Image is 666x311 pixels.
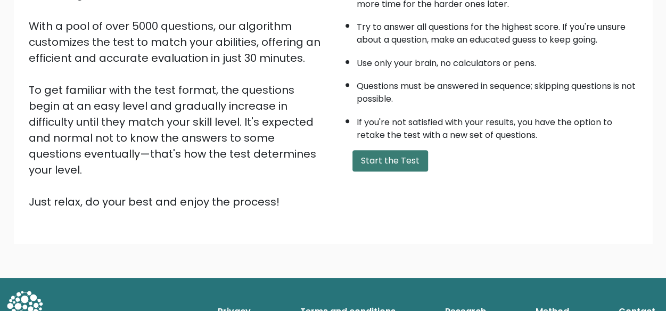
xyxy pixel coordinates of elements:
[357,52,638,70] li: Use only your brain, no calculators or pens.
[357,111,638,142] li: If you're not satisfied with your results, you have the option to retake the test with a new set ...
[357,75,638,105] li: Questions must be answered in sequence; skipping questions is not possible.
[352,150,428,171] button: Start the Test
[357,15,638,46] li: Try to answer all questions for the highest score. If you're unsure about a question, make an edu...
